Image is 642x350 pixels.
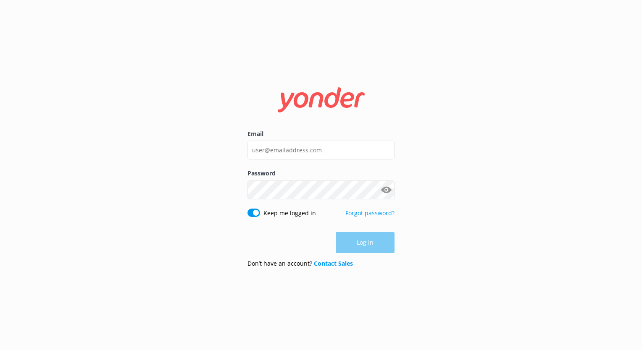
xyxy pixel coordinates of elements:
label: Keep me logged in [263,209,316,218]
label: Email [247,129,395,138]
button: Show password [378,181,395,198]
input: user@emailaddress.com [247,141,395,159]
a: Contact Sales [314,259,353,267]
label: Password [247,169,395,178]
p: Don’t have an account? [247,259,353,268]
a: Forgot password? [345,209,395,217]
